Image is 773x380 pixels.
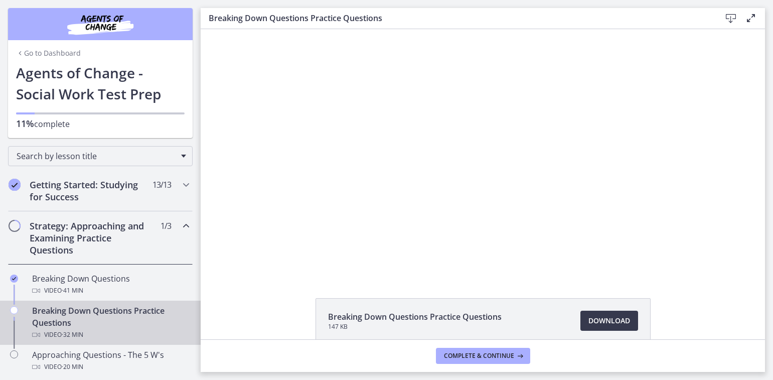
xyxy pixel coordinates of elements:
a: Download [580,311,638,331]
span: · 20 min [62,361,83,373]
h2: Getting Started: Studying for Success [30,179,152,203]
div: Approaching Questions - The 5 W's [32,349,189,373]
i: Completed [9,179,21,191]
span: Breaking Down Questions Practice Questions [328,311,502,323]
div: Video [32,285,189,297]
a: Go to Dashboard [16,48,81,58]
button: Complete & continue [436,348,530,364]
div: Breaking Down Questions [32,273,189,297]
img: Agents of Change [40,12,161,36]
div: Breaking Down Questions Practice Questions [32,305,189,341]
h2: Strategy: Approaching and Examining Practice Questions [30,220,152,256]
iframe: Video Lesson [201,29,765,275]
span: Complete & continue [444,352,514,360]
span: 1 / 3 [161,220,171,232]
i: Completed [10,275,18,283]
div: Video [32,361,189,373]
h1: Agents of Change - Social Work Test Prep [16,62,185,104]
div: Search by lesson title [8,146,193,166]
span: 13 / 13 [152,179,171,191]
span: 147 KB [328,323,502,331]
span: · 32 min [62,329,83,341]
p: complete [16,117,185,130]
span: Search by lesson title [17,151,176,162]
span: · 41 min [62,285,83,297]
span: Download [588,315,630,327]
span: 11% [16,117,34,130]
h3: Breaking Down Questions Practice Questions [209,12,705,24]
div: Video [32,329,189,341]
